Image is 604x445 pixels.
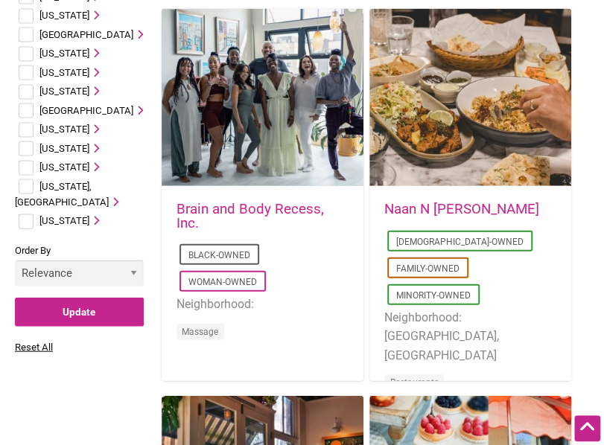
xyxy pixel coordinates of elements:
[39,215,89,226] span: [US_STATE]
[39,48,89,59] span: [US_STATE]
[39,105,133,116] span: [GEOGRAPHIC_DATA]
[15,181,109,208] span: [US_STATE], [GEOGRAPHIC_DATA]
[39,10,89,21] span: [US_STATE]
[182,327,218,337] a: Massage
[574,415,600,441] div: Scroll Back to Top
[188,250,250,260] a: Black-Owned
[188,277,257,287] a: Woman-Owned
[390,377,438,388] a: Restaurants
[15,342,53,353] a: Reset All
[15,298,144,326] input: Update
[15,242,144,298] label: Order By
[39,161,89,173] span: [US_STATE]
[396,237,524,247] a: [DEMOGRAPHIC_DATA]-Owned
[384,201,539,217] a: Naan N [PERSON_NAME]
[177,295,349,314] li: Neighborhood:
[396,290,471,301] a: Minority-Owned
[39,86,89,97] span: [US_STATE]
[177,201,324,231] a: Brain and Body Recess, Inc.
[39,143,89,154] span: [US_STATE]
[39,29,133,40] span: [GEOGRAPHIC_DATA]
[15,260,144,287] select: Order By
[39,67,89,78] span: [US_STATE]
[396,263,460,274] a: Family-Owned
[39,124,89,135] span: [US_STATE]
[384,308,556,365] li: Neighborhood: [GEOGRAPHIC_DATA], [GEOGRAPHIC_DATA]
